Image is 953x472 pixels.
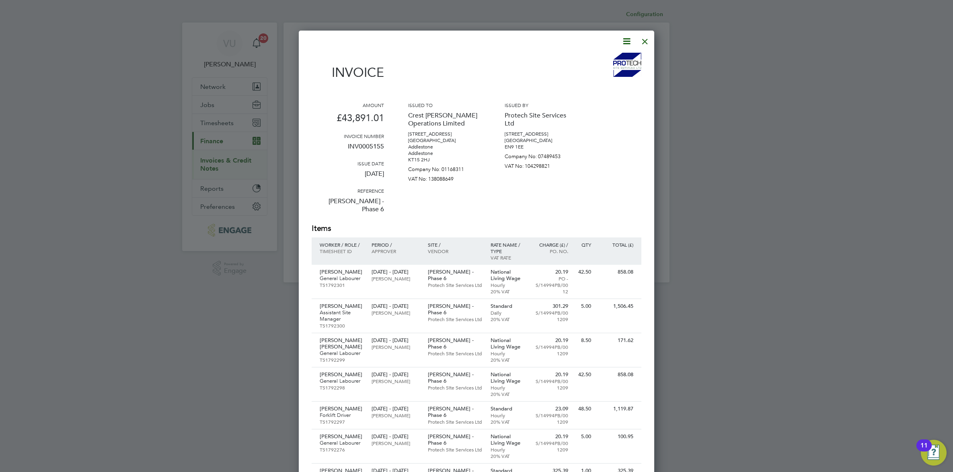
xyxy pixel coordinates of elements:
[428,248,483,254] p: Vendor
[320,357,364,363] p: TS1792299
[408,102,481,108] h3: Issued to
[491,254,526,261] p: VAT rate
[372,303,419,309] p: [DATE] - [DATE]
[408,108,481,131] p: Crest [PERSON_NAME] Operations Limited
[599,371,633,378] p: 858.08
[372,275,419,282] p: [PERSON_NAME]
[320,248,364,254] p: Timesheet ID
[505,108,577,131] p: Protech Site Services Ltd
[372,241,419,248] p: Period /
[505,144,577,150] p: EN9 1EE
[312,139,384,160] p: INV0005155
[491,303,526,309] p: Standard
[428,316,483,322] p: Protech Site Services Ltd
[491,418,526,425] p: 20% VAT
[320,309,364,322] p: Assistant Site Manager
[533,248,568,254] p: Po. No.
[599,303,633,309] p: 1,506.45
[491,384,526,391] p: Hourly
[533,378,568,391] p: S/14994PB/001209
[372,412,419,418] p: [PERSON_NAME]
[320,269,364,275] p: [PERSON_NAME]
[599,337,633,344] p: 171.62
[372,309,419,316] p: [PERSON_NAME]
[372,433,419,440] p: [DATE] - [DATE]
[428,418,483,425] p: Protech Site Services Ltd
[428,406,483,418] p: [PERSON_NAME] - Phase 6
[428,241,483,248] p: Site /
[576,303,591,309] p: 5.00
[372,248,419,254] p: Approver
[491,288,526,295] p: 20% VAT
[533,440,568,453] p: S/14994PB/001209
[533,344,568,357] p: S/14994PB/001209
[505,102,577,108] h3: Issued by
[491,371,526,384] p: National Living Wage
[320,446,364,453] p: TS1792276
[533,303,568,309] p: 301.29
[320,412,364,418] p: Forklift Driver
[576,337,591,344] p: 8.50
[408,173,481,182] p: VAT No: 138088649
[613,53,641,77] img: protechltd-logo-remittance.png
[372,440,419,446] p: [PERSON_NAME]
[491,406,526,412] p: Standard
[372,371,419,378] p: [DATE] - [DATE]
[408,163,481,173] p: Company No: 01168311
[372,406,419,412] p: [DATE] - [DATE]
[372,378,419,384] p: [PERSON_NAME]
[599,406,633,412] p: 1,119.87
[576,406,591,412] p: 48.50
[428,446,483,453] p: Protech Site Services Ltd
[320,378,364,384] p: General Labourer
[312,167,384,188] p: [DATE]
[428,282,483,288] p: Protech Site Services Ltd
[491,309,526,316] p: Daily
[533,269,568,275] p: 20.19
[408,144,481,150] p: Addlestone
[320,371,364,378] p: [PERSON_NAME]
[320,433,364,440] p: [PERSON_NAME]
[491,391,526,397] p: 20% VAT
[576,241,591,248] p: QTY
[921,440,947,466] button: Open Resource Center, 11 new notifications
[505,160,577,169] p: VAT No: 104298821
[312,65,384,80] h1: Invoice
[576,371,591,378] p: 42.50
[428,371,483,384] p: [PERSON_NAME] - Phase 6
[491,412,526,418] p: Hourly
[320,282,364,288] p: TS1792301
[372,344,419,350] p: [PERSON_NAME]
[576,269,591,275] p: 42.50
[491,337,526,350] p: National Living Wage
[491,350,526,357] p: Hourly
[533,433,568,440] p: 20.19
[428,303,483,316] p: [PERSON_NAME] - Phase 6
[312,108,384,133] p: £43,891.01
[372,269,419,275] p: [DATE] - [DATE]
[491,282,526,288] p: Hourly
[599,433,633,440] p: 100.95
[533,371,568,378] p: 20.19
[320,241,364,248] p: Worker / Role /
[428,337,483,350] p: [PERSON_NAME] - Phase 6
[320,275,364,282] p: General Labourer
[312,133,384,139] h3: Invoice number
[491,453,526,459] p: 20% VAT
[408,157,481,163] p: KT15 2HJ
[491,316,526,322] p: 20% VAT
[312,102,384,108] h3: Amount
[599,241,633,248] p: Total (£)
[312,194,384,223] p: [PERSON_NAME] - Phase 6
[505,150,577,160] p: Company No: 07489453
[533,241,568,248] p: Charge (£) /
[312,188,384,194] h3: Reference
[491,241,526,254] p: Rate name / type
[533,337,568,344] p: 20.19
[320,384,364,391] p: TS1792298
[428,269,483,282] p: [PERSON_NAME] - Phase 6
[312,160,384,167] h3: Issue date
[491,269,526,282] p: National Living Wage
[372,337,419,344] p: [DATE] - [DATE]
[408,150,481,157] p: Addlestone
